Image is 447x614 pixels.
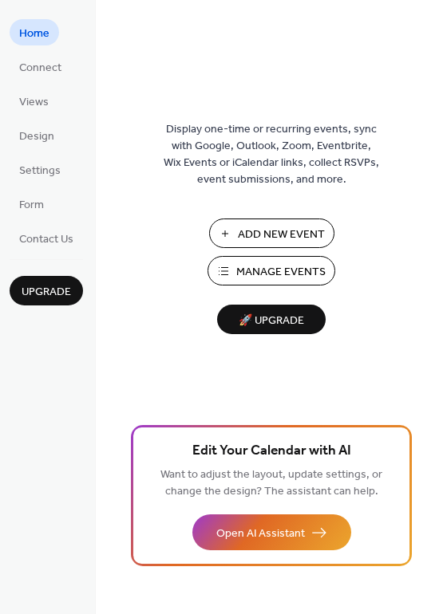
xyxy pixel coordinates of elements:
[160,464,382,502] span: Want to adjust the layout, update settings, or change the design? The assistant can help.
[217,305,326,334] button: 🚀 Upgrade
[227,310,316,332] span: 🚀 Upgrade
[19,231,73,248] span: Contact Us
[192,440,351,462] span: Edit Your Calendar with AI
[22,284,71,301] span: Upgrade
[10,19,59,45] a: Home
[10,276,83,305] button: Upgrade
[238,226,325,243] span: Add New Event
[19,94,49,111] span: Views
[164,121,379,188] span: Display one-time or recurring events, sync with Google, Outlook, Zoom, Eventbrite, Wix Events or ...
[209,218,334,248] button: Add New Event
[10,53,71,80] a: Connect
[236,264,326,281] span: Manage Events
[19,197,44,214] span: Form
[208,256,335,285] button: Manage Events
[10,156,70,183] a: Settings
[10,191,53,217] a: Form
[10,225,83,251] a: Contact Us
[192,514,351,550] button: Open AI Assistant
[10,88,58,114] a: Views
[19,163,61,179] span: Settings
[216,525,305,542] span: Open AI Assistant
[19,128,54,145] span: Design
[19,60,61,77] span: Connect
[19,26,49,42] span: Home
[10,122,64,148] a: Design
